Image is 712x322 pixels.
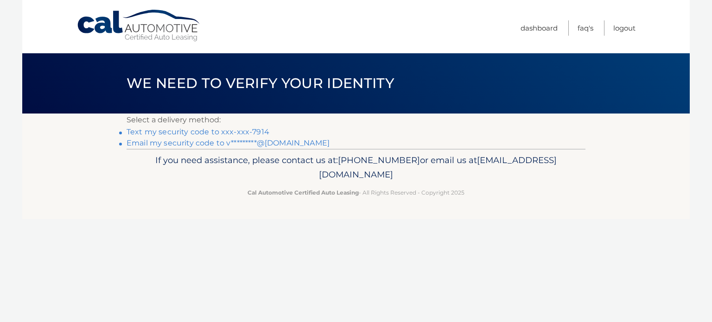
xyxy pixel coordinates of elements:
a: Text my security code to xxx-xxx-7914 [127,127,269,136]
a: Email my security code to v*********@[DOMAIN_NAME] [127,139,330,147]
p: If you need assistance, please contact us at: or email us at [133,153,579,183]
a: FAQ's [578,20,593,36]
strong: Cal Automotive Certified Auto Leasing [248,189,359,196]
p: - All Rights Reserved - Copyright 2025 [133,188,579,197]
span: [PHONE_NUMBER] [338,155,420,165]
span: We need to verify your identity [127,75,394,92]
a: Logout [613,20,636,36]
a: Cal Automotive [76,9,202,42]
a: Dashboard [521,20,558,36]
p: Select a delivery method: [127,114,585,126]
